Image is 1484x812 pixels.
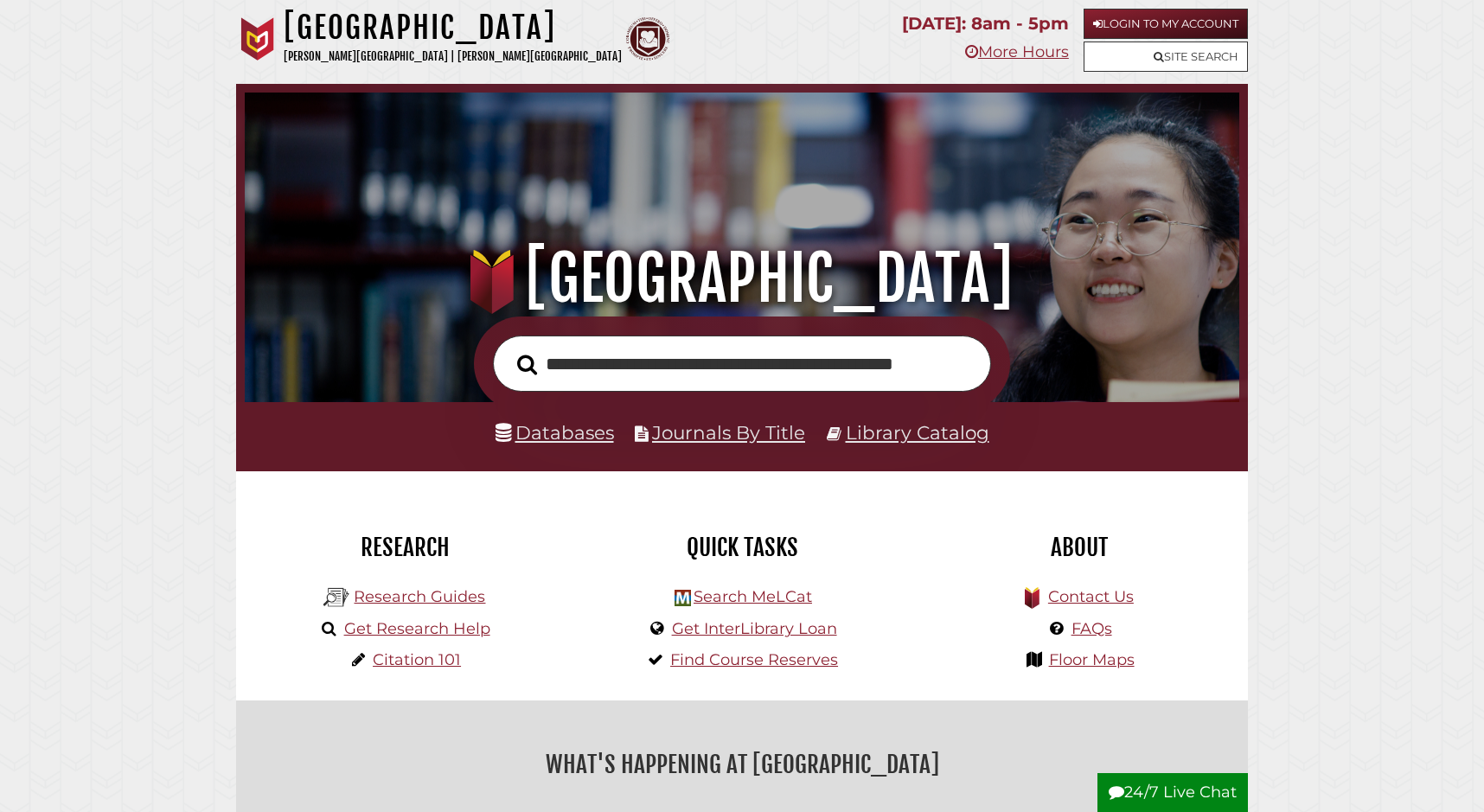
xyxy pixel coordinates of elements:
a: Research Guides [354,587,485,606]
a: Databases [496,421,614,444]
img: Hekman Library Logo [323,585,349,611]
a: More Hours [965,42,1069,61]
img: Hekman Library Logo [675,590,691,606]
a: Find Course Reserves [670,650,838,669]
h2: Quick Tasks [586,533,898,562]
a: Library Catalog [846,421,989,444]
i: Search [517,354,537,375]
a: Citation 101 [373,650,461,669]
p: [PERSON_NAME][GEOGRAPHIC_DATA] | [PERSON_NAME][GEOGRAPHIC_DATA] [284,47,622,67]
a: Login to My Account [1084,9,1248,39]
a: Search MeLCat [694,587,812,606]
p: [DATE]: 8am - 5pm [902,9,1069,39]
h2: Research [249,533,560,562]
a: FAQs [1071,619,1112,638]
h2: What's Happening at [GEOGRAPHIC_DATA] [249,745,1235,784]
a: Floor Maps [1049,650,1135,669]
img: Calvin University [236,17,279,61]
a: Contact Us [1048,587,1134,606]
img: Calvin Theological Seminary [626,17,669,61]
h1: [GEOGRAPHIC_DATA] [267,240,1218,316]
a: Get InterLibrary Loan [672,619,837,638]
a: Get Research Help [344,619,490,638]
h2: About [924,533,1235,562]
button: Search [509,349,546,380]
a: Site Search [1084,42,1248,72]
h1: [GEOGRAPHIC_DATA] [284,9,622,47]
a: Journals By Title [652,421,805,444]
